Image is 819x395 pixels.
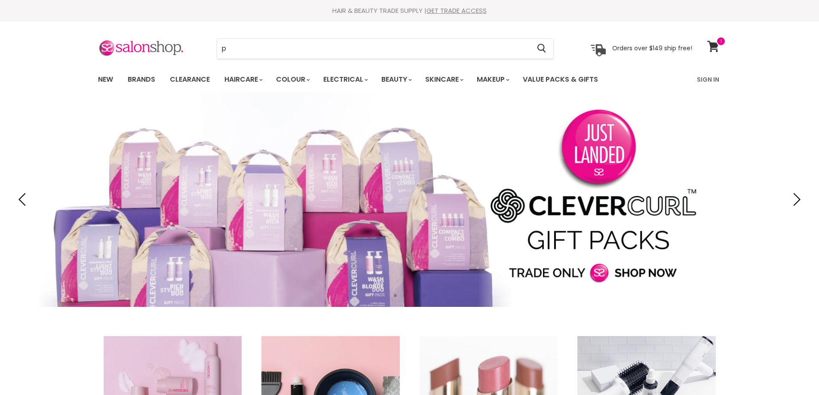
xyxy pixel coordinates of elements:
a: GET TRADE ACCESS [426,6,487,15]
li: Page dot 3 [413,294,416,297]
button: Search [531,39,553,58]
input: Search [217,39,531,58]
form: Product [217,38,554,59]
a: Colour [270,70,315,89]
li: Page dot 2 [403,294,406,297]
a: Makeup [470,70,515,89]
button: Previous [15,191,32,208]
li: Page dot 1 [394,294,397,297]
li: Page dot 4 [422,294,425,297]
div: HAIR & BEAUTY TRADE SUPPLY | [87,6,732,15]
a: Sign In [692,70,724,89]
a: Electrical [317,70,373,89]
a: Beauty [375,70,417,89]
a: Skincare [419,70,469,89]
p: Orders over $149 ship free! [612,44,692,52]
a: New [92,70,120,89]
a: Brands [121,70,162,89]
ul: Main menu [92,67,648,92]
a: Clearance [163,70,216,89]
nav: Main [87,67,732,92]
button: Next [787,191,804,208]
a: Value Packs & Gifts [516,70,604,89]
a: Haircare [218,70,268,89]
